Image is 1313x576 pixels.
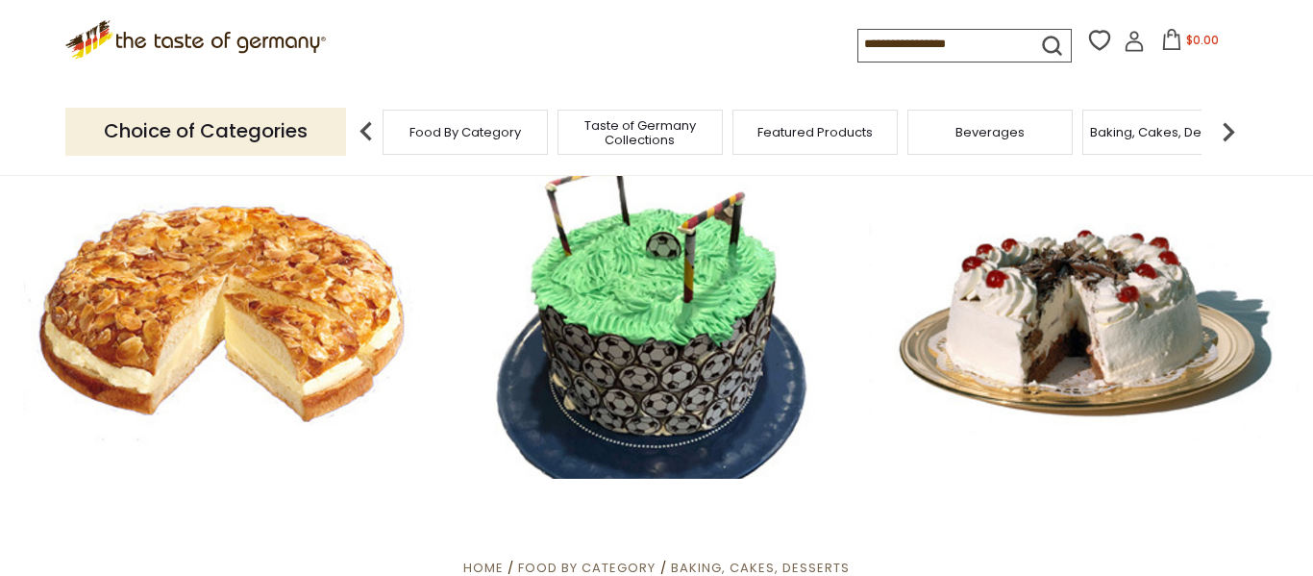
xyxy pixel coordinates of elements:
img: next arrow [1209,113,1248,151]
a: Food By Category [409,125,521,139]
button: $0.00 [1149,29,1230,58]
a: Beverages [955,125,1025,139]
a: Baking, Cakes, Desserts [1090,125,1239,139]
img: previous arrow [347,113,385,151]
a: Taste of Germany Collections [563,118,717,147]
span: $0.00 [1186,32,1219,48]
a: Featured Products [757,125,873,139]
p: Choice of Categories [65,108,346,155]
